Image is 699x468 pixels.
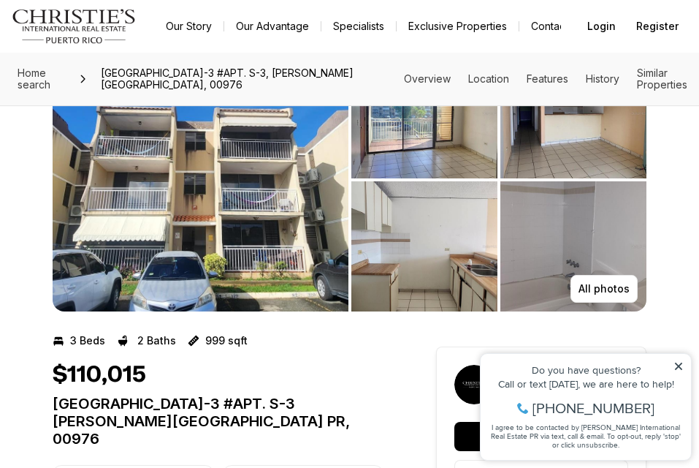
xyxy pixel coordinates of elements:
a: Skip to: Features [527,72,568,85]
button: Selling consultation [454,422,628,451]
a: Skip to: History [586,72,619,85]
button: All photos [570,275,638,303]
p: All photos [578,283,630,295]
a: Home search [12,61,72,97]
a: Skip to: Similar Properties [637,67,687,91]
h1: $110,015 [53,361,146,389]
button: View image gallery [53,48,348,312]
li: 1 of 4 [53,48,348,312]
p: 999 sqft [205,335,248,347]
button: View image gallery [500,48,646,178]
a: Exclusive Properties [397,16,519,37]
span: [GEOGRAPHIC_DATA]-3 #APT. S-3, [PERSON_NAME][GEOGRAPHIC_DATA], 00976 [95,61,404,97]
p: 2 Baths [137,335,176,347]
div: Listing Photos [53,48,646,312]
span: Login [587,20,616,32]
li: 2 of 4 [351,48,647,312]
a: Skip to: Location [468,72,509,85]
span: Home search [18,67,50,91]
button: Login [578,12,624,41]
div: Call or text [DATE], we are here to help! [15,47,211,57]
span: I agree to be contacted by [PERSON_NAME] International Real Estate PR via text, call & email. To ... [18,90,208,118]
a: Our Story [154,16,224,37]
a: Skip to: Overview [404,72,451,85]
button: Contact Us [519,16,595,37]
button: View image gallery [351,48,497,178]
a: Specialists [321,16,396,37]
span: Register [636,20,679,32]
button: View image gallery [500,181,646,312]
p: 3 Beds [70,335,105,347]
span: [PHONE_NUMBER] [60,69,182,83]
img: logo [12,9,137,44]
div: Do you have questions? [15,33,211,43]
button: Register [627,12,687,41]
button: View image gallery [351,181,497,312]
nav: Page section menu [404,67,687,91]
a: Our Advantage [224,16,321,37]
p: [GEOGRAPHIC_DATA]-3 #APT. S-3 [PERSON_NAME][GEOGRAPHIC_DATA] PR, 00976 [53,395,383,448]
